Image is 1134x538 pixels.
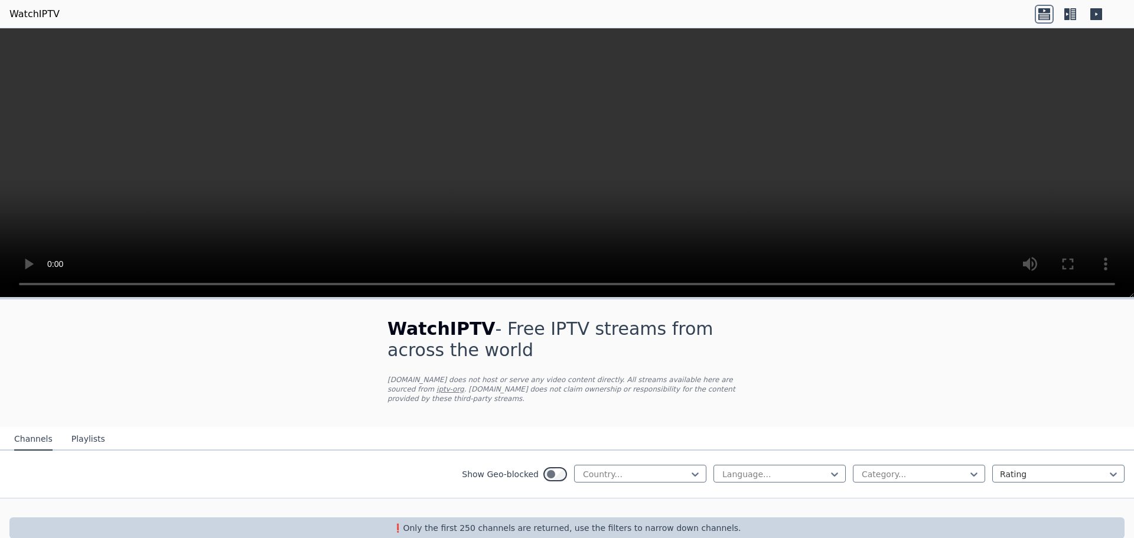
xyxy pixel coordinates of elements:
span: WatchIPTV [387,318,496,339]
a: WatchIPTV [9,7,60,21]
button: Playlists [71,428,105,451]
h1: - Free IPTV streams from across the world [387,318,747,361]
button: Channels [14,428,53,451]
label: Show Geo-blocked [462,468,539,480]
a: iptv-org [436,385,464,393]
p: [DOMAIN_NAME] does not host or serve any video content directly. All streams available here are s... [387,375,747,403]
p: ❗️Only the first 250 channels are returned, use the filters to narrow down channels. [14,522,1120,534]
